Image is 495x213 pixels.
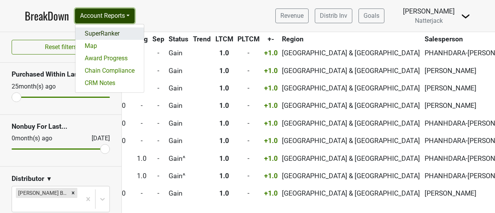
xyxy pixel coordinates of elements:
[264,137,278,145] span: +1.0
[247,189,249,197] span: -
[167,185,191,202] td: Gain
[264,172,278,180] span: +1.0
[425,84,476,92] span: [PERSON_NAME]
[157,49,159,57] span: -
[264,84,278,92] span: +1.0
[167,80,191,97] td: Gain
[247,67,249,75] span: -
[167,115,191,131] td: Gain
[75,27,144,40] a: SuperRanker
[137,172,147,180] span: 1.0
[247,172,249,180] span: -
[247,137,249,145] span: -
[425,189,476,197] span: [PERSON_NAME]
[264,67,278,75] span: +1.0
[264,102,278,109] span: +1.0
[157,189,159,197] span: -
[264,155,278,162] span: +1.0
[167,167,191,184] td: Gain^
[282,119,420,127] span: [GEOGRAPHIC_DATA] & [GEOGRAPHIC_DATA]
[69,188,77,198] div: Remove Johnson Bros-NV
[282,84,420,92] span: [GEOGRAPHIC_DATA] & [GEOGRAPHIC_DATA]
[75,77,144,89] a: CRM Notes
[219,119,229,127] span: 1.0
[247,84,249,92] span: -
[141,102,143,109] span: -
[167,133,191,149] td: Gain
[137,155,147,162] span: 1.0
[219,84,229,92] span: 1.0
[85,134,110,143] div: [DATE]
[12,82,73,91] div: 25 month(s) ago
[264,119,278,127] span: +1.0
[403,6,455,16] div: [PERSON_NAME]
[264,189,278,197] span: +1.0
[167,62,191,79] td: Gain
[415,17,443,24] span: Natterjack
[264,49,278,57] span: +1.0
[213,32,235,46] th: LTCM: activate to sort column ascending
[25,8,69,24] a: BreakDown
[16,188,69,198] div: [PERSON_NAME] Bros-NV
[12,70,110,78] h3: Purchased Within Last...
[12,123,110,131] h3: Nonbuy For Last...
[219,67,229,75] span: 1.0
[157,67,159,75] span: -
[75,52,144,65] a: Award Progress
[157,172,159,180] span: -
[157,155,159,162] span: -
[282,49,420,57] span: [GEOGRAPHIC_DATA] & [GEOGRAPHIC_DATA]
[157,137,159,145] span: -
[75,24,144,93] div: Account Reports
[167,97,191,114] td: Gain
[275,9,309,23] a: Revenue
[247,155,249,162] span: -
[215,35,233,43] span: LTCM
[282,102,420,109] span: [GEOGRAPHIC_DATA] & [GEOGRAPHIC_DATA]
[193,35,211,43] span: Trend
[219,137,229,145] span: 1.0
[12,134,73,143] div: 0 month(s) ago
[167,150,191,167] td: Gain^
[191,32,213,46] th: Trend: activate to sort column ascending
[461,12,470,21] img: Dropdown Menu
[141,119,143,127] span: -
[282,67,420,75] span: [GEOGRAPHIC_DATA] & [GEOGRAPHIC_DATA]
[75,65,144,77] a: Chain Compliance
[282,137,420,145] span: [GEOGRAPHIC_DATA] & [GEOGRAPHIC_DATA]
[219,172,229,180] span: 1.0
[237,35,259,43] span: PLTCM
[280,32,422,46] th: Region: activate to sort column ascending
[282,155,420,162] span: [GEOGRAPHIC_DATA] & [GEOGRAPHIC_DATA]
[236,32,261,46] th: PLTCM: activate to sort column ascending
[75,9,135,23] button: Account Reports
[247,119,249,127] span: -
[425,102,476,109] span: [PERSON_NAME]
[12,40,110,55] button: Reset filters
[157,119,159,127] span: -
[157,84,159,92] span: -
[167,32,191,46] th: Status: activate to sort column ascending
[247,102,249,109] span: -
[247,49,249,57] span: -
[358,9,384,23] a: Goals
[169,35,188,43] span: Status
[425,67,476,75] span: [PERSON_NAME]
[219,102,229,109] span: 1.0
[315,9,352,23] a: Distrib Inv
[282,172,420,180] span: [GEOGRAPHIC_DATA] & [GEOGRAPHIC_DATA]
[167,45,191,61] td: Gain
[75,40,144,52] a: Map
[219,155,229,162] span: 1.0
[219,189,229,197] span: 1.0
[141,137,143,145] span: -
[268,35,274,43] span: +-
[141,189,143,197] span: -
[46,174,52,184] span: ▼
[12,175,44,183] h3: Distributor
[262,32,280,46] th: +-: activate to sort column ascending
[150,32,166,46] th: Sep: activate to sort column ascending
[282,189,420,197] span: [GEOGRAPHIC_DATA] & [GEOGRAPHIC_DATA]
[219,49,229,57] span: 1.0
[157,102,159,109] span: -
